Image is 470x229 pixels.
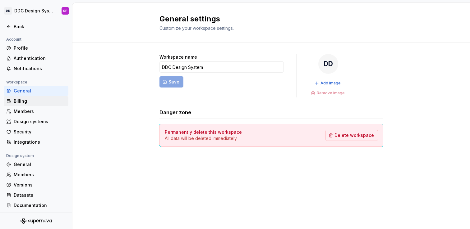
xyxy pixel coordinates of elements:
[63,8,67,13] div: SP
[159,14,376,24] h2: General settings
[4,180,68,190] a: Versions
[14,88,66,94] div: General
[4,127,68,137] a: Security
[320,81,341,86] span: Add image
[159,25,234,31] span: Customize your workspace settings.
[318,54,338,74] div: DD
[14,129,66,135] div: Security
[14,98,66,104] div: Billing
[4,22,68,32] a: Back
[14,8,54,14] div: DDC Design System
[14,45,66,51] div: Profile
[14,55,66,61] div: Authentication
[4,79,30,86] div: Workspace
[14,119,66,125] div: Design systems
[1,4,71,18] button: DDDDC Design SystemSP
[4,137,68,147] a: Integrations
[165,129,242,135] h4: Permanently delete this workspace
[4,7,12,15] div: DD
[4,96,68,106] a: Billing
[14,65,66,72] div: Notifications
[4,106,68,116] a: Members
[4,159,68,169] a: General
[159,54,197,60] label: Workspace name
[4,117,68,127] a: Design systems
[4,170,68,180] a: Members
[14,161,66,168] div: General
[14,139,66,145] div: Integrations
[4,43,68,53] a: Profile
[14,202,66,209] div: Documentation
[165,135,242,141] p: All data will be deleted immediately.
[4,64,68,74] a: Notifications
[14,192,66,198] div: Datasets
[14,172,66,178] div: Members
[325,130,378,141] button: Delete workspace
[4,86,68,96] a: General
[4,200,68,210] a: Documentation
[14,182,66,188] div: Versions
[159,109,191,116] h3: Danger zone
[313,79,343,88] button: Add image
[4,152,36,159] div: Design system
[21,218,52,224] svg: Supernova Logo
[4,53,68,63] a: Authentication
[4,190,68,200] a: Datasets
[14,108,66,115] div: Members
[14,24,66,30] div: Back
[334,132,374,138] span: Delete workspace
[4,36,24,43] div: Account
